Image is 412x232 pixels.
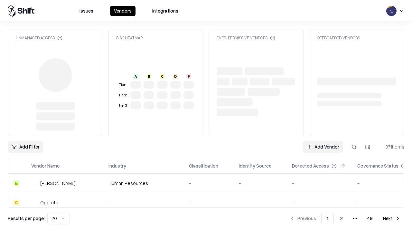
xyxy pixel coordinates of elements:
[303,141,343,153] a: Add Vendor
[40,199,59,206] div: Operatix
[13,180,20,187] div: B
[379,213,404,224] button: Next
[239,162,271,169] div: Identity Source
[146,74,152,79] div: B
[292,199,347,206] div: -
[239,199,282,206] div: -
[31,199,38,206] img: Operatix
[292,180,347,187] div: -
[117,82,128,88] div: Tier 1
[286,213,404,224] nav: pagination
[160,74,165,79] div: C
[108,180,179,187] div: Human Resources
[335,213,348,224] button: 2
[362,213,378,224] button: 49
[31,162,60,169] div: Vendor Name
[173,74,178,79] div: D
[116,35,143,41] div: Risk Heatmap
[8,141,43,153] button: Add Filter
[133,74,138,79] div: A
[189,162,218,169] div: Classification
[292,162,329,169] div: Detected Access
[108,162,126,169] div: Industry
[379,143,404,150] div: 971 items
[239,180,282,187] div: -
[186,74,191,79] div: F
[217,35,275,41] div: Over-Permissive Vendors
[117,92,128,98] div: Tier 2
[117,103,128,108] div: Tier 3
[189,199,229,206] div: -
[8,215,45,222] p: Results per page:
[13,199,20,206] div: C
[357,162,398,169] div: Governance Status
[189,180,229,187] div: -
[31,180,38,187] img: Deel
[321,213,334,224] button: 1
[76,6,97,16] button: Issues
[108,199,179,206] div: -
[110,6,136,16] button: Vendors
[16,35,62,41] div: Unmanaged Access
[148,6,182,16] button: Integrations
[317,35,360,41] div: Offboarded Vendors
[40,180,76,187] div: [PERSON_NAME]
